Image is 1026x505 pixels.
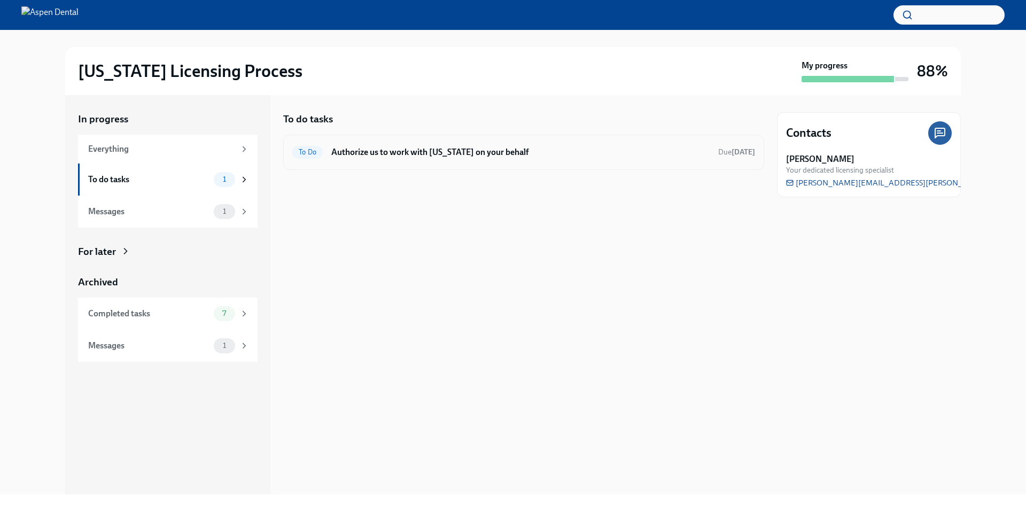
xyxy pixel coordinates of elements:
a: Messages1 [78,196,258,228]
a: For later [78,245,258,259]
strong: My progress [802,60,848,72]
h5: To do tasks [283,112,333,126]
h3: 88% [917,61,948,81]
h6: Authorize us to work with [US_STATE] on your behalf [331,146,710,158]
strong: [DATE] [732,147,755,157]
span: 1 [216,175,232,183]
img: Aspen Dental [21,6,79,24]
span: September 26th, 2025 07:00 [718,147,755,157]
div: Messages [88,340,209,352]
strong: [PERSON_NAME] [786,153,854,165]
div: To do tasks [88,174,209,185]
span: 1 [216,207,232,215]
div: For later [78,245,116,259]
span: 7 [216,309,232,317]
a: In progress [78,112,258,126]
a: To do tasks1 [78,164,258,196]
div: Completed tasks [88,308,209,320]
span: 1 [216,341,232,349]
span: Your dedicated licensing specialist [786,165,894,175]
a: Archived [78,275,258,289]
h4: Contacts [786,125,831,141]
a: Everything [78,135,258,164]
div: Everything [88,143,235,155]
div: Messages [88,206,209,217]
span: Due [718,147,755,157]
span: To Do [292,148,323,156]
a: To DoAuthorize us to work with [US_STATE] on your behalfDue[DATE] [292,144,755,161]
a: Messages1 [78,330,258,362]
h2: [US_STATE] Licensing Process [78,60,302,82]
a: Completed tasks7 [78,298,258,330]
